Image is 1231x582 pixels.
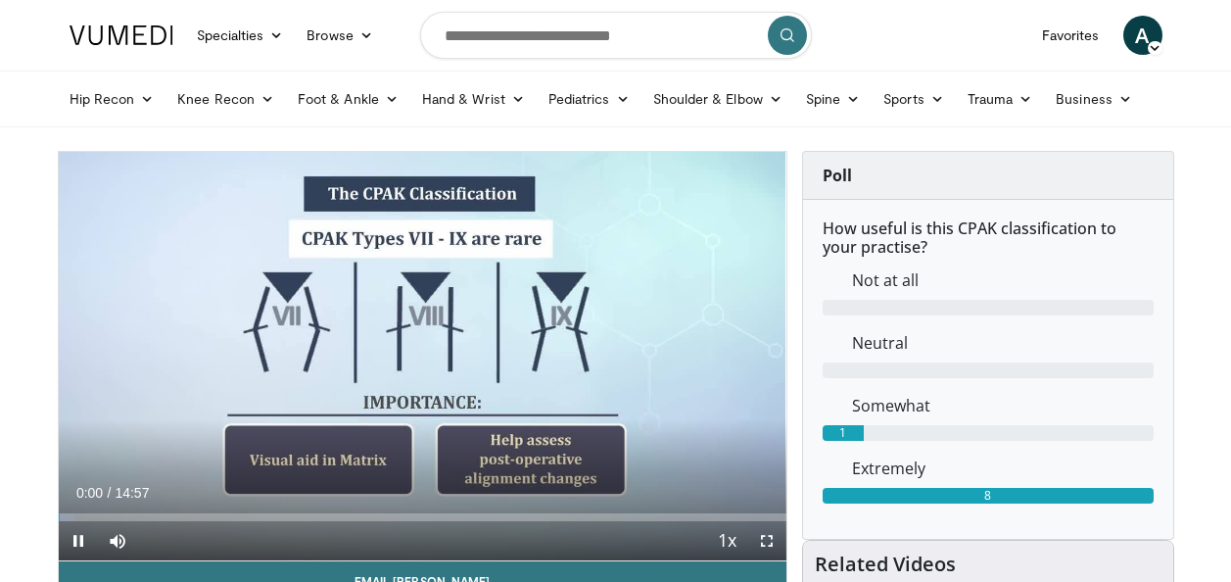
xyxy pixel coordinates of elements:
[837,457,1168,480] dd: Extremely
[823,488,1154,504] div: 8
[708,521,747,560] button: Playback Rate
[70,25,173,45] img: VuMedi Logo
[837,394,1168,417] dd: Somewhat
[956,79,1045,119] a: Trauma
[76,485,103,501] span: 0:00
[286,79,410,119] a: Foot & Ankle
[837,331,1168,355] dd: Neutral
[108,485,112,501] span: /
[823,165,852,186] strong: Poll
[747,521,786,560] button: Fullscreen
[59,513,786,521] div: Progress Bar
[823,219,1154,257] h6: How useful is this CPAK classification to your practise?
[1044,79,1144,119] a: Business
[794,79,872,119] a: Spine
[823,425,864,441] div: 1
[1123,16,1162,55] a: A
[59,521,98,560] button: Pause
[59,152,786,561] video-js: Video Player
[115,485,149,501] span: 14:57
[410,79,537,119] a: Hand & Wrist
[295,16,385,55] a: Browse
[641,79,794,119] a: Shoulder & Elbow
[872,79,956,119] a: Sports
[166,79,286,119] a: Knee Recon
[420,12,812,59] input: Search topics, interventions
[1030,16,1112,55] a: Favorites
[58,79,166,119] a: Hip Recon
[185,16,296,55] a: Specialties
[537,79,641,119] a: Pediatrics
[815,553,956,576] h4: Related Videos
[837,268,1168,292] dd: Not at all
[98,521,137,560] button: Mute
